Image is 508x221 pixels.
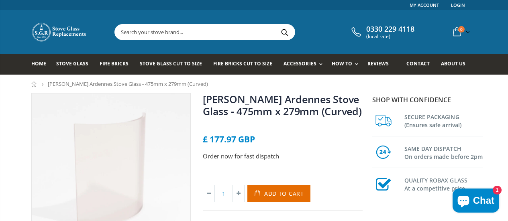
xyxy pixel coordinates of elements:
[367,54,395,75] a: Reviews
[404,143,483,161] h3: SAME DAY DISPATCH On orders made before 2pm
[31,22,88,42] img: Stove Glass Replacement
[31,81,37,87] a: Home
[140,60,202,67] span: Stove Glass Cut To Size
[367,60,389,67] span: Reviews
[284,60,316,67] span: Accessories
[404,112,483,129] h3: SECURE PACKAGING (Ensures safe arrival)
[31,60,46,67] span: Home
[450,24,471,40] a: 0
[284,54,326,75] a: Accessories
[203,92,362,118] a: [PERSON_NAME] Ardennes Stove Glass - 475mm x 279mm (Curved)
[203,134,255,145] span: £ 177.97 GBP
[406,60,430,67] span: Contact
[31,54,52,75] a: Home
[404,175,483,193] h3: QUALITY ROBAX GLASS At a competitive price
[213,60,272,67] span: Fire Bricks Cut To Size
[264,190,304,197] span: Add to Cart
[441,54,471,75] a: About us
[332,54,362,75] a: How To
[406,54,436,75] a: Contact
[213,54,278,75] a: Fire Bricks Cut To Size
[450,189,502,215] inbox-online-store-chat: Shopify online store chat
[366,34,414,39] span: (local rate)
[366,25,414,34] span: 0330 229 4118
[372,95,483,105] p: Shop with confidence
[276,24,294,40] button: Search
[441,60,465,67] span: About us
[140,54,208,75] a: Stove Glass Cut To Size
[56,60,88,67] span: Stove Glass
[48,80,208,87] span: [PERSON_NAME] Ardennes Stove Glass - 475mm x 279mm (Curved)
[458,26,465,32] span: 0
[247,185,310,202] button: Add to Cart
[332,60,352,67] span: How To
[203,152,363,161] p: Order now for fast dispatch
[100,54,135,75] a: Fire Bricks
[100,60,129,67] span: Fire Bricks
[115,24,385,40] input: Search your stove brand...
[56,54,94,75] a: Stove Glass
